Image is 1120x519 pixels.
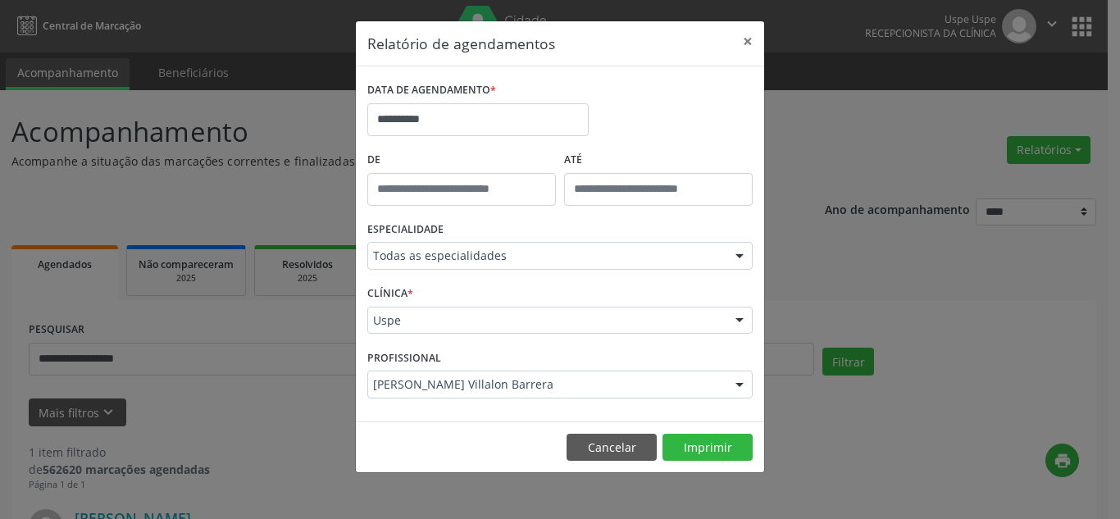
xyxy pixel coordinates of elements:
label: De [367,148,556,173]
label: ESPECIALIDADE [367,217,444,243]
label: PROFISSIONAL [367,345,441,371]
button: Close [731,21,764,61]
label: DATA DE AGENDAMENTO [367,78,496,103]
button: Cancelar [567,434,657,462]
label: ATÉ [564,148,753,173]
span: [PERSON_NAME] Villalon Barrera [373,376,719,393]
span: Todas as especialidades [373,248,719,264]
span: Uspe [373,312,719,329]
h5: Relatório de agendamentos [367,33,555,54]
label: CLÍNICA [367,281,413,307]
button: Imprimir [662,434,753,462]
